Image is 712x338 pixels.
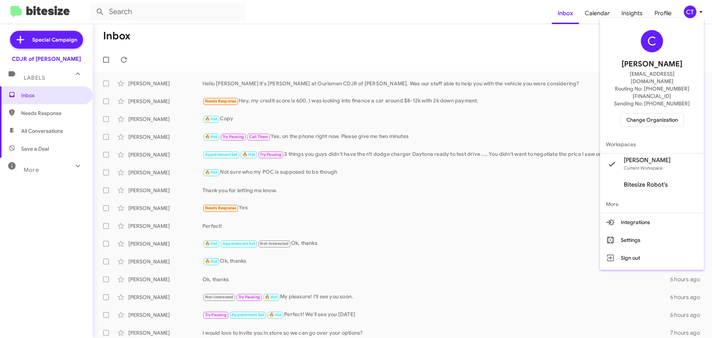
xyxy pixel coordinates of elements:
[620,113,684,127] button: Change Organization
[626,114,678,126] span: Change Organization
[624,165,663,171] span: Current Workspace
[641,30,663,52] div: C
[600,135,704,153] span: Workspaces
[609,70,695,85] span: [EMAIL_ADDRESS][DOMAIN_NAME]
[614,100,690,107] span: Sending No: [PHONE_NUMBER]
[600,213,704,231] button: Integrations
[622,58,682,70] span: [PERSON_NAME]
[600,249,704,267] button: Sign out
[600,231,704,249] button: Settings
[609,85,695,100] span: Routing No: [PHONE_NUMBER][FINANCIAL_ID]
[600,195,704,213] span: More
[624,181,668,188] span: Bitesize Robot's
[624,157,670,164] span: [PERSON_NAME]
